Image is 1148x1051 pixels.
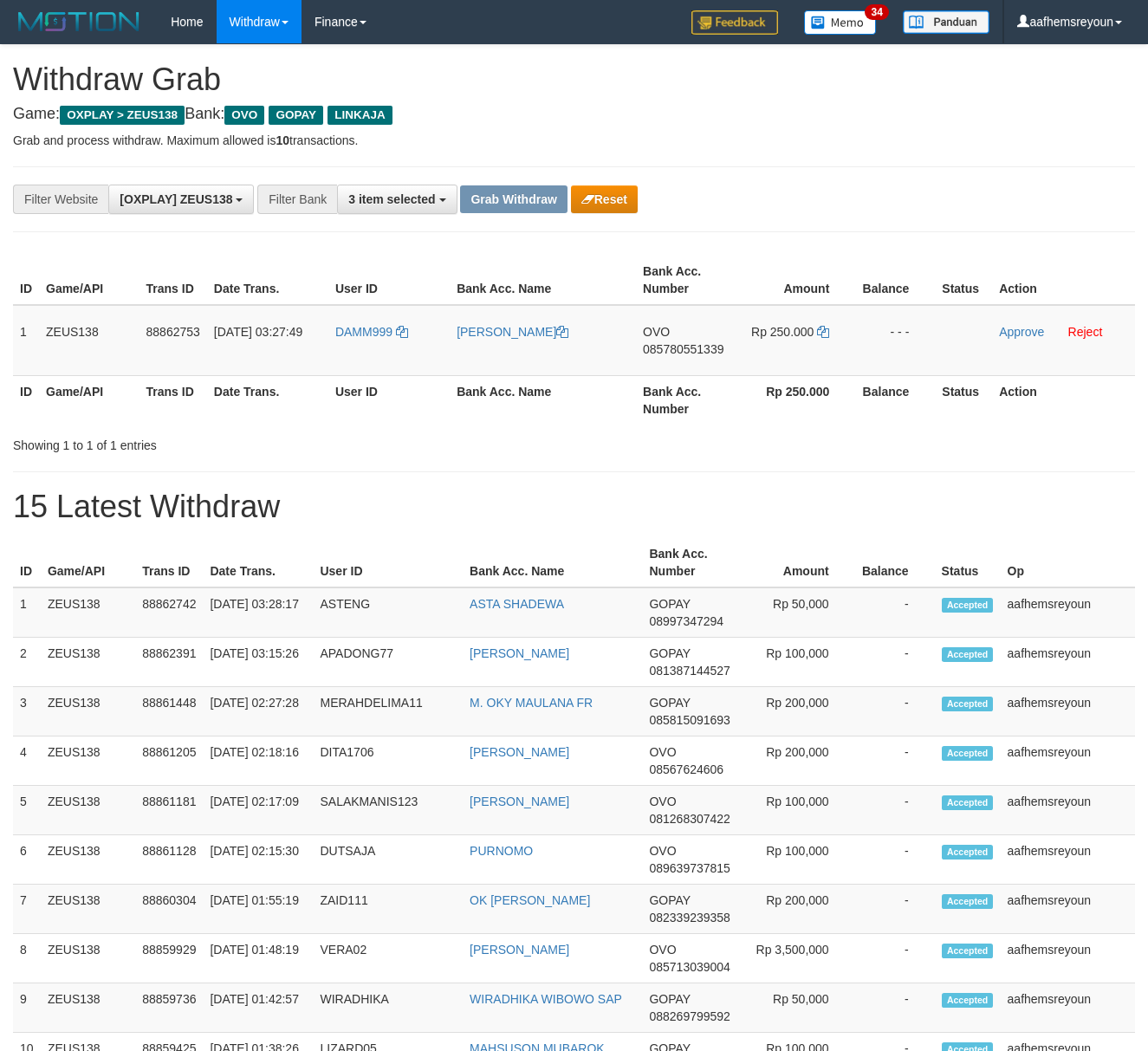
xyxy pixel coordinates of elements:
div: Filter Website [13,185,108,214]
span: Accepted [942,993,994,1008]
th: Trans ID [139,256,207,305]
td: ZEUS138 [41,983,135,1033]
span: GOPAY [649,597,690,611]
th: User ID [313,538,463,587]
button: [OXPLAY] ZEUS138 [108,185,254,214]
td: 88861205 [135,736,203,786]
h1: 15 Latest Withdraw [13,490,1135,524]
th: Amount [736,256,855,305]
img: panduan.png [903,10,989,34]
th: Op [1001,538,1135,587]
span: OVO [224,106,264,125]
span: 3 item selected [348,192,435,206]
span: OVO [649,943,676,957]
td: [DATE] 02:27:28 [203,687,313,736]
span: Copy 089639737815 to clipboard [649,861,730,875]
td: [DATE] 02:15:30 [203,835,313,885]
th: Game/API [41,538,135,587]
td: ZEUS138 [41,885,135,934]
td: Rp 200,000 [742,885,855,934]
td: 4 [13,736,41,786]
th: Action [992,256,1135,305]
th: Status [935,538,1001,587]
span: OVO [649,745,676,759]
td: Rp 100,000 [742,638,855,687]
span: GOPAY [649,992,690,1006]
td: - [855,885,935,934]
th: Bank Acc. Number [636,256,736,305]
span: [DATE] 03:27:49 [214,325,302,339]
img: Button%20Memo.svg [804,10,877,35]
a: WIRADHIKA WIBOWO SAP [470,992,622,1006]
td: ZEUS138 [41,934,135,983]
th: Bank Acc. Name [450,256,636,305]
span: 34 [865,4,888,20]
th: Balance [855,256,935,305]
span: Copy 085713039004 to clipboard [649,960,730,974]
span: Copy 08567624606 to clipboard [649,762,723,776]
span: Accepted [942,944,994,958]
td: Rp 50,000 [742,587,855,638]
span: [OXPLAY] ZEUS138 [120,192,232,206]
td: aafhemsreyoun [1001,587,1135,638]
td: Rp 100,000 [742,786,855,835]
span: Copy 081387144527 to clipboard [649,664,730,678]
td: 88861128 [135,835,203,885]
td: [DATE] 03:28:17 [203,587,313,638]
td: [DATE] 01:42:57 [203,983,313,1033]
td: aafhemsreyoun [1001,736,1135,786]
span: DAMM999 [335,325,392,339]
td: - [855,638,935,687]
th: User ID [328,375,450,425]
span: GOPAY [649,696,690,710]
th: Bank Acc. Name [450,375,636,425]
td: ZEUS138 [41,736,135,786]
span: Copy 085815091693 to clipboard [649,713,730,727]
td: aafhemsreyoun [1001,934,1135,983]
th: Date Trans. [203,538,313,587]
th: Trans ID [135,538,203,587]
a: Reject [1068,325,1103,339]
p: Grab and process withdraw. Maximum allowed is transactions. [13,132,1135,149]
th: Balance [855,538,935,587]
span: Rp 250.000 [751,325,814,339]
th: Trans ID [139,375,207,425]
td: 5 [13,786,41,835]
a: OK [PERSON_NAME] [470,893,590,907]
span: Accepted [942,795,994,810]
td: aafhemsreyoun [1001,687,1135,736]
span: GOPAY [649,646,690,660]
th: Date Trans. [207,256,328,305]
span: Copy 08997347294 to clipboard [649,614,723,628]
td: 88861448 [135,687,203,736]
span: Accepted [942,746,994,761]
td: - [855,983,935,1033]
th: Status [935,375,992,425]
td: aafhemsreyoun [1001,786,1135,835]
td: ZEUS138 [41,786,135,835]
button: Grab Withdraw [460,185,567,213]
td: APADONG77 [313,638,463,687]
th: Date Trans. [207,375,328,425]
span: OVO [649,795,676,808]
td: 88862391 [135,638,203,687]
th: ID [13,256,39,305]
td: [DATE] 03:15:26 [203,638,313,687]
td: SALAKMANIS123 [313,786,463,835]
td: 1 [13,305,39,376]
th: User ID [328,256,450,305]
td: - [855,934,935,983]
td: ZEUS138 [41,687,135,736]
span: Copy 088269799592 to clipboard [649,1009,730,1023]
div: Showing 1 to 1 of 1 entries [13,430,465,454]
strong: 10 [276,133,289,147]
span: Accepted [942,894,994,909]
a: [PERSON_NAME] [470,943,569,957]
span: GOPAY [649,893,690,907]
span: OVO [649,844,676,858]
th: Bank Acc. Number [642,538,742,587]
td: ZEUS138 [41,587,135,638]
span: 88862753 [146,325,200,339]
td: Rp 3,500,000 [742,934,855,983]
th: ID [13,538,41,587]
